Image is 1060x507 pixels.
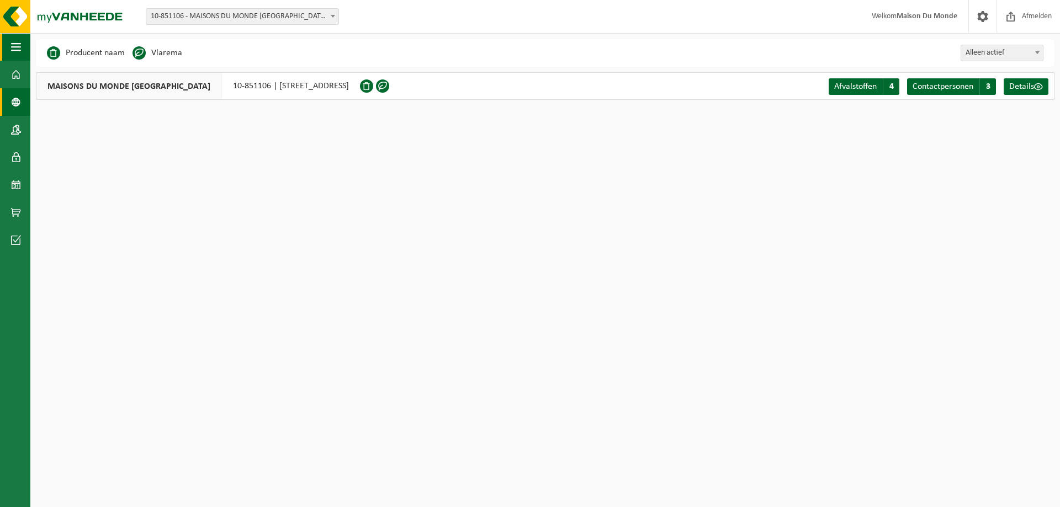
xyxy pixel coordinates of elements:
[913,82,973,91] span: Contactpersonen
[47,45,125,61] li: Producent naam
[146,8,339,25] span: 10-851106 - MAISONS DU MONDE OOSTENDE - OOSTENDE
[146,9,338,24] span: 10-851106 - MAISONS DU MONDE OOSTENDE - OOSTENDE
[979,78,996,95] span: 3
[36,73,222,99] span: MAISONS DU MONDE [GEOGRAPHIC_DATA]
[961,45,1043,61] span: Alleen actief
[907,78,996,95] a: Contactpersonen 3
[829,78,899,95] a: Afvalstoffen 4
[1004,78,1048,95] a: Details
[883,78,899,95] span: 4
[36,72,360,100] div: 10-851106 | [STREET_ADDRESS]
[1009,82,1034,91] span: Details
[834,82,877,91] span: Afvalstoffen
[961,45,1043,61] span: Alleen actief
[897,12,957,20] strong: Maison Du Monde
[132,45,182,61] li: Vlarema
